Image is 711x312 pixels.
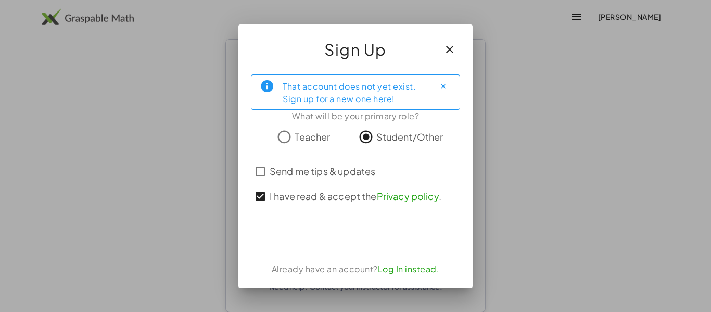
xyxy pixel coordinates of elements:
div: Already have an account? [251,263,460,276]
span: Send me tips & updates [270,164,375,178]
div: That account does not yet exist. Sign up for a new one here! [283,79,426,105]
span: Student/Other [376,130,443,144]
span: I have read & accept the . [270,189,441,203]
a: Log In instead. [378,264,440,274]
button: Close [435,78,451,95]
span: Teacher [295,130,330,144]
div: What will be your primary role? [251,110,460,122]
a: Privacy policy [377,190,439,202]
iframe: Sign in with Google Button [298,224,413,247]
span: Sign Up [324,37,387,62]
